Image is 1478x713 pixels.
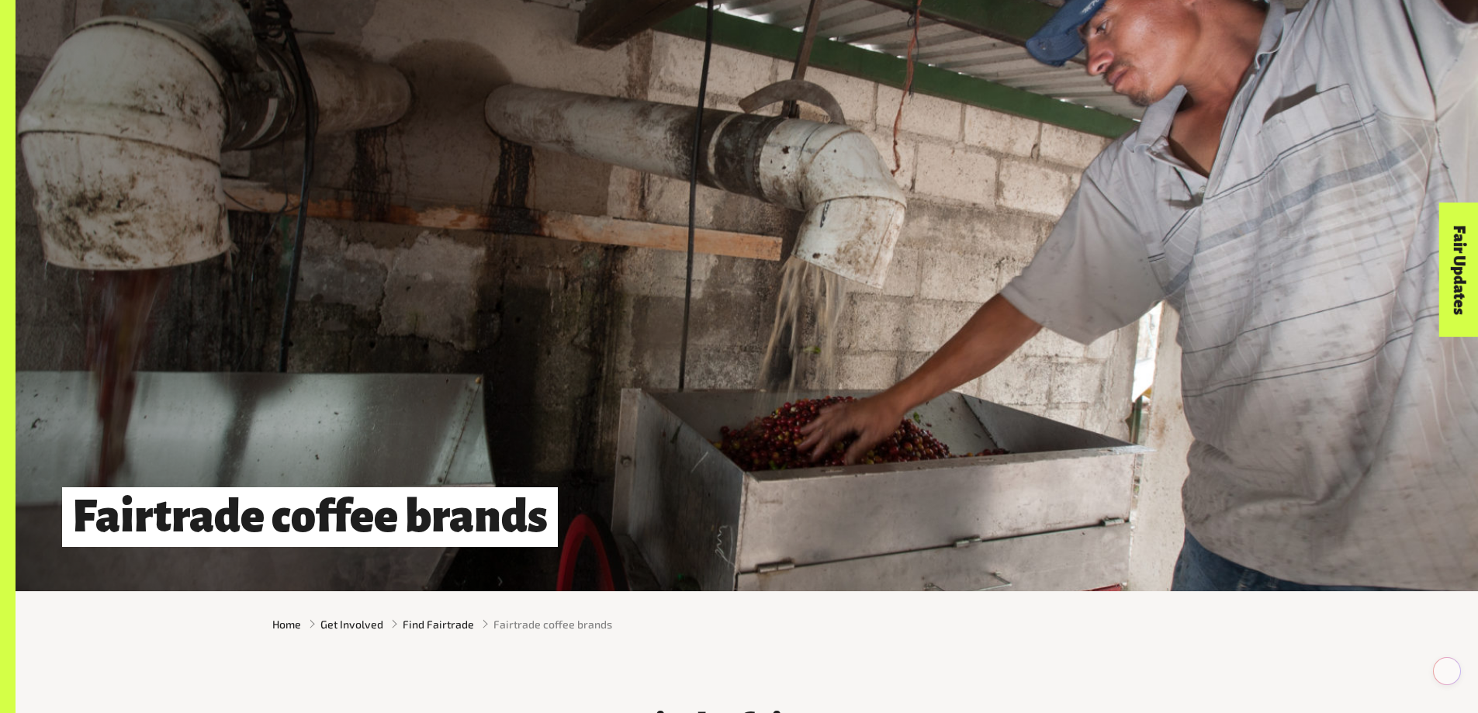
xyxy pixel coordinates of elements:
[493,616,612,632] span: Fairtrade coffee brands
[62,487,558,547] h1: Fairtrade coffee brands
[272,616,301,632] a: Home
[403,616,474,632] a: Find Fairtrade
[320,616,383,632] a: Get Involved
